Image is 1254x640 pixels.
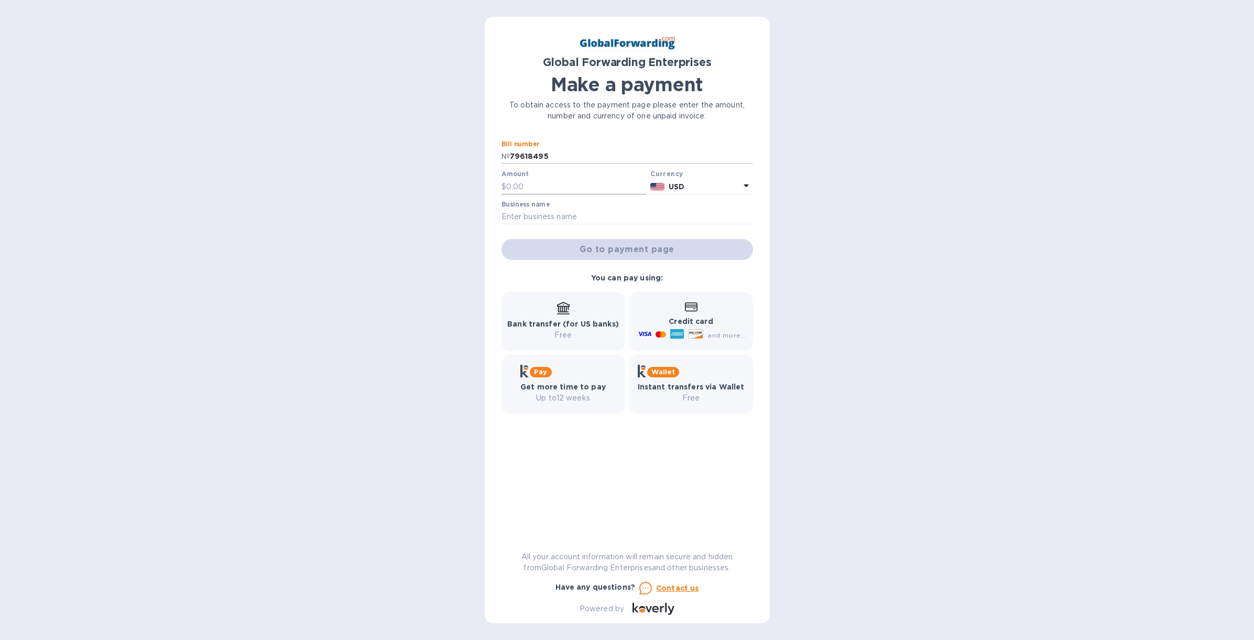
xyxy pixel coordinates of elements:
[555,583,636,591] b: Have any questions?
[501,181,506,192] p: $
[501,209,753,225] input: Enter business name
[580,603,624,614] p: Powered by
[650,170,683,178] b: Currency
[520,383,606,391] b: Get more time to pay
[501,73,753,95] h1: Make a payment
[651,368,675,376] b: Wallet
[501,100,753,122] p: To obtain access to the payment page please enter the amount, number and currency of one unpaid i...
[501,171,528,178] label: Amount
[510,149,753,165] input: Enter bill number
[656,584,699,592] u: Contact us
[534,368,547,376] b: Pay
[638,393,745,404] p: Free
[650,183,664,190] img: USD
[638,383,745,391] b: Instant transfers via Wallet
[669,182,684,191] b: USD
[501,141,539,147] label: Bill number
[507,330,619,341] p: Free
[501,201,550,208] label: Business name
[506,179,647,194] input: 0.00
[707,331,746,339] span: and more...
[507,320,619,328] b: Bank transfer (for US banks)
[543,56,712,69] b: Global Forwarding Enterprises
[669,317,713,326] b: Credit card
[591,274,663,282] b: You can pay using:
[501,151,510,162] p: №
[520,393,606,404] p: Up to 12 weeks
[501,551,753,573] p: All your account information will remain secure and hidden from Global Forwarding Enterprises and...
